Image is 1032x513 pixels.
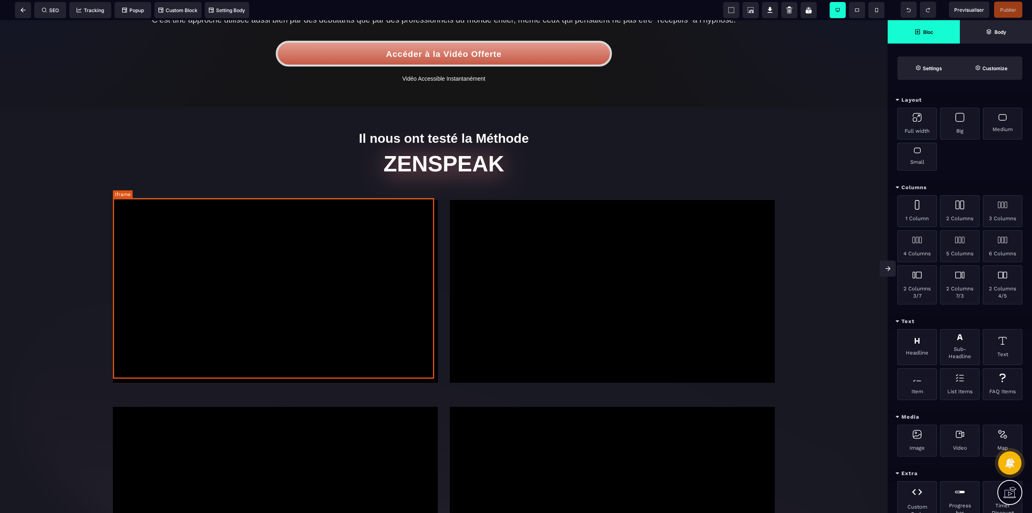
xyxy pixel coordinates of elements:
[897,230,937,262] div: 4 Columns
[113,180,438,363] div: Vanessa vsl ok Video
[940,108,980,140] div: Big
[983,195,1022,227] div: 3 Columns
[276,21,612,46] button: Accéder à la Vidéo Offerte
[983,368,1022,400] div: FAQ Items
[983,108,1022,140] div: Medium
[888,93,1032,108] div: Layout
[122,7,144,13] span: Popup
[723,2,739,18] span: View components
[42,7,59,13] span: SEO
[982,65,1007,71] strong: Customize
[897,143,937,171] div: Small
[897,425,937,457] div: Image
[101,52,787,65] text: Vidéo Accessible Instantanément
[940,368,980,400] div: List Items
[450,180,775,363] div: Yanick - VSL ok 1er témoignage Video
[77,7,104,13] span: Tracking
[995,29,1006,35] strong: Body
[888,466,1032,481] div: Extra
[897,368,937,400] div: Item
[101,127,787,160] h1: ZENSPEAK
[960,56,1022,80] span: Open Style Manager
[940,329,980,365] div: Sub-Headline
[888,180,1032,195] div: Columns
[897,329,937,365] div: Headline
[743,2,759,18] span: Screenshot
[1000,7,1016,13] span: Publier
[923,65,942,71] strong: Settings
[897,195,937,227] div: 1 Column
[888,20,960,44] span: Open Blocks
[897,108,937,140] div: Full width
[209,7,245,13] span: Setting Body
[101,109,787,127] h1: Il nous ont testé la Méthode
[888,314,1032,329] div: Text
[940,265,980,304] div: 2 Columns 7/3
[960,20,1032,44] span: Open Layer Manager
[983,425,1022,457] div: Map
[983,329,1022,365] div: Text
[940,425,980,457] div: Video
[158,7,198,13] span: Custom Block
[983,230,1022,262] div: 6 Columns
[897,265,937,304] div: 2 Columns 3/7
[888,410,1032,425] div: Media
[940,230,980,262] div: 5 Columns
[954,7,984,13] span: Previsualiser
[923,29,933,35] strong: Bloc
[949,2,989,18] span: Preview
[983,265,1022,304] div: 2 Columns 4/5
[897,56,960,80] span: Settings
[940,195,980,227] div: 2 Columns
